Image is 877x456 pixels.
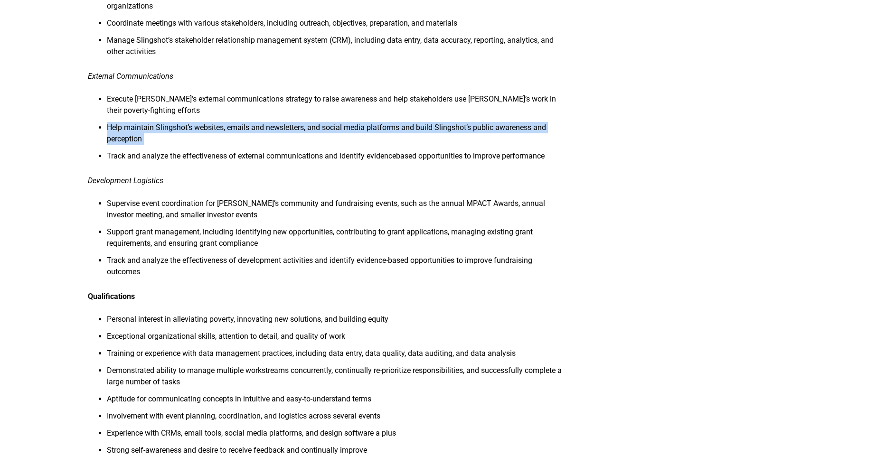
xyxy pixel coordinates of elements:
[88,176,163,185] em: Development Logistics
[107,18,567,35] li: Coordinate meetings with various stakeholders, including outreach, objectives, preparation, and m...
[107,93,567,122] li: Execute [PERSON_NAME]’s external communications strategy to raise awareness and help stakeholders...
[107,410,567,428] li: Involvement with event planning, coordination, and logistics across several events
[107,255,567,283] li: Track and analyze the effectiveness of development activities and identify evidence-based opportu...
[107,122,567,150] li: Help maintain Slingshot’s websites, emails and newsletters, and social media platforms and build ...
[88,292,135,301] strong: Qualifications
[107,331,567,348] li: Exceptional organizational skills, attention to detail, and quality of work
[107,35,567,63] li: Manage Slingshot’s stakeholder relationship management system (CRM), including data entry, data a...
[107,348,567,365] li: Training or experience with data management practices, including data entry, data quality, data a...
[107,314,567,331] li: Personal interest in alleviating poverty, innovating new solutions, and building equity
[88,72,173,81] em: External Communications
[107,428,567,445] li: Experience with CRMs, email tools, social media platforms, and design software a plus
[107,226,567,255] li: Support grant management, including identifying new opportunities, contributing to grant applicat...
[107,393,567,410] li: Aptitude for communicating concepts in intuitive and easy-to-understand terms
[107,198,567,226] li: Supervise event coordination for [PERSON_NAME]’s community and fundraising events, such as the an...
[107,150,567,168] li: Track and analyze the effectiveness of external communications and identify evidencebased opportu...
[107,365,567,393] li: Demonstrated ability to manage multiple workstreams concurrently, continually re-prioritize respo...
